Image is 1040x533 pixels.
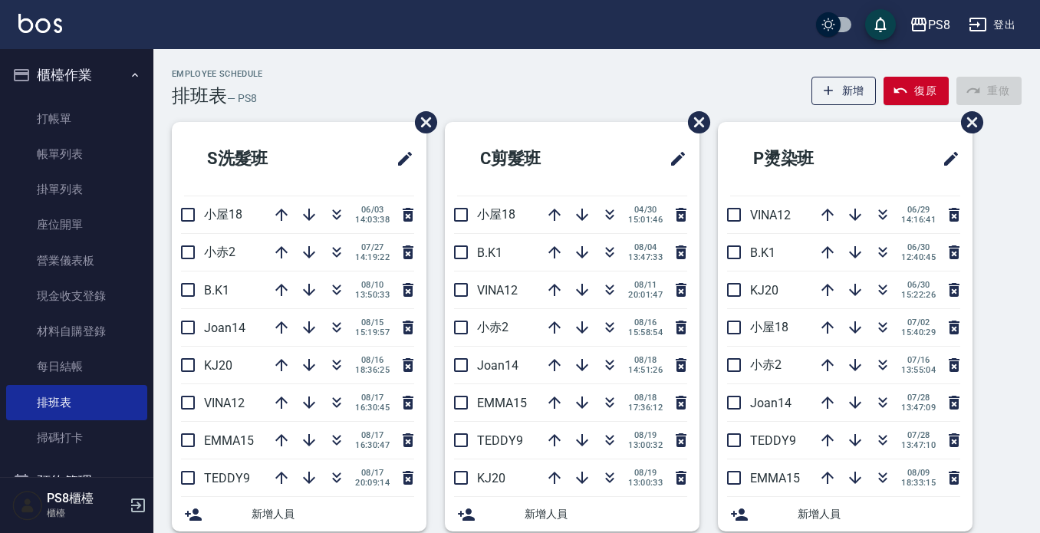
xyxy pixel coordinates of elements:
a: 排班表 [6,385,147,420]
a: 座位開單 [6,207,147,242]
span: KJ20 [477,471,505,485]
span: 15:40:29 [901,327,936,337]
button: PS8 [903,9,956,41]
span: 刪除班表 [949,100,986,145]
span: 修改班表的標題 [660,140,687,177]
span: EMMA15 [204,433,254,448]
span: 小屋18 [204,207,242,222]
h2: P燙染班 [730,131,885,186]
span: 08/19 [628,430,663,440]
span: 08/16 [355,355,390,365]
span: 08/18 [628,393,663,403]
div: 新增人員 [718,497,973,531]
span: 08/09 [901,468,936,478]
span: 06/03 [355,205,390,215]
span: 08/15 [355,317,390,327]
span: KJ20 [750,283,778,298]
a: 打帳單 [6,101,147,137]
span: 小赤2 [204,245,235,259]
a: 現金收支登錄 [6,278,147,314]
span: 新增人員 [252,506,414,522]
span: 小赤2 [750,357,782,372]
button: 登出 [963,11,1022,39]
span: 小屋18 [477,207,515,222]
span: 刪除班表 [403,100,439,145]
span: 小赤2 [477,320,508,334]
span: 13:00:33 [628,478,663,488]
span: 14:16:41 [901,215,936,225]
span: 08/10 [355,280,390,290]
span: 07/28 [901,430,936,440]
span: 08/17 [355,468,390,478]
div: 新增人員 [172,497,426,531]
span: 15:19:57 [355,327,390,337]
span: EMMA15 [750,471,800,485]
img: Person [12,490,43,521]
span: 07/16 [901,355,936,365]
span: 07/27 [355,242,390,252]
span: 08/11 [628,280,663,290]
span: 15:01:46 [628,215,663,225]
span: 13:47:09 [901,403,936,413]
button: 新增 [811,77,877,105]
span: 20:01:47 [628,290,663,300]
span: 新增人員 [798,506,960,522]
span: B.K1 [204,283,229,298]
span: 13:47:33 [628,252,663,262]
span: TEDDY9 [477,433,523,448]
span: 14:03:38 [355,215,390,225]
h2: C剪髮班 [457,131,612,186]
h5: PS8櫃檯 [47,491,125,506]
button: 復原 [884,77,949,105]
button: 櫃檯作業 [6,55,147,95]
span: KJ20 [204,358,232,373]
img: Logo [18,14,62,33]
button: save [865,9,896,40]
button: 預約管理 [6,462,147,502]
a: 營業儀表板 [6,243,147,278]
div: 新增人員 [445,497,699,531]
span: 06/30 [901,280,936,290]
span: 修改班表的標題 [387,140,414,177]
span: 13:00:32 [628,440,663,450]
span: 修改班表的標題 [933,140,960,177]
h3: 排班表 [172,85,227,107]
span: 14:51:26 [628,365,663,375]
span: 16:30:45 [355,403,390,413]
a: 帳單列表 [6,137,147,172]
span: 08/16 [628,317,663,327]
span: 08/04 [628,242,663,252]
span: 17:36:12 [628,403,663,413]
span: 08/17 [355,393,390,403]
span: 15:22:26 [901,290,936,300]
span: Joan14 [477,358,518,373]
span: 13:55:04 [901,365,936,375]
span: 12:40:45 [901,252,936,262]
span: 08/17 [355,430,390,440]
h2: Employee Schedule [172,69,263,79]
span: 20:09:14 [355,478,390,488]
span: EMMA15 [477,396,527,410]
span: 刪除班表 [676,100,713,145]
div: PS8 [928,15,950,35]
span: VINA12 [750,208,791,222]
span: 13:50:33 [355,290,390,300]
p: 櫃檯 [47,506,125,520]
span: 新增人員 [525,506,687,522]
span: 06/30 [901,242,936,252]
span: B.K1 [750,245,775,260]
a: 掛單列表 [6,172,147,207]
a: 材料自購登錄 [6,314,147,349]
a: 每日結帳 [6,349,147,384]
span: 18:33:15 [901,478,936,488]
span: 07/28 [901,393,936,403]
h6: — PS8 [227,90,257,107]
span: VINA12 [204,396,245,410]
span: 13:47:10 [901,440,936,450]
span: 小屋18 [750,320,788,334]
span: TEDDY9 [204,471,250,485]
span: B.K1 [477,245,502,260]
span: VINA12 [477,283,518,298]
span: Joan14 [204,321,245,335]
a: 掃碼打卡 [6,420,147,456]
